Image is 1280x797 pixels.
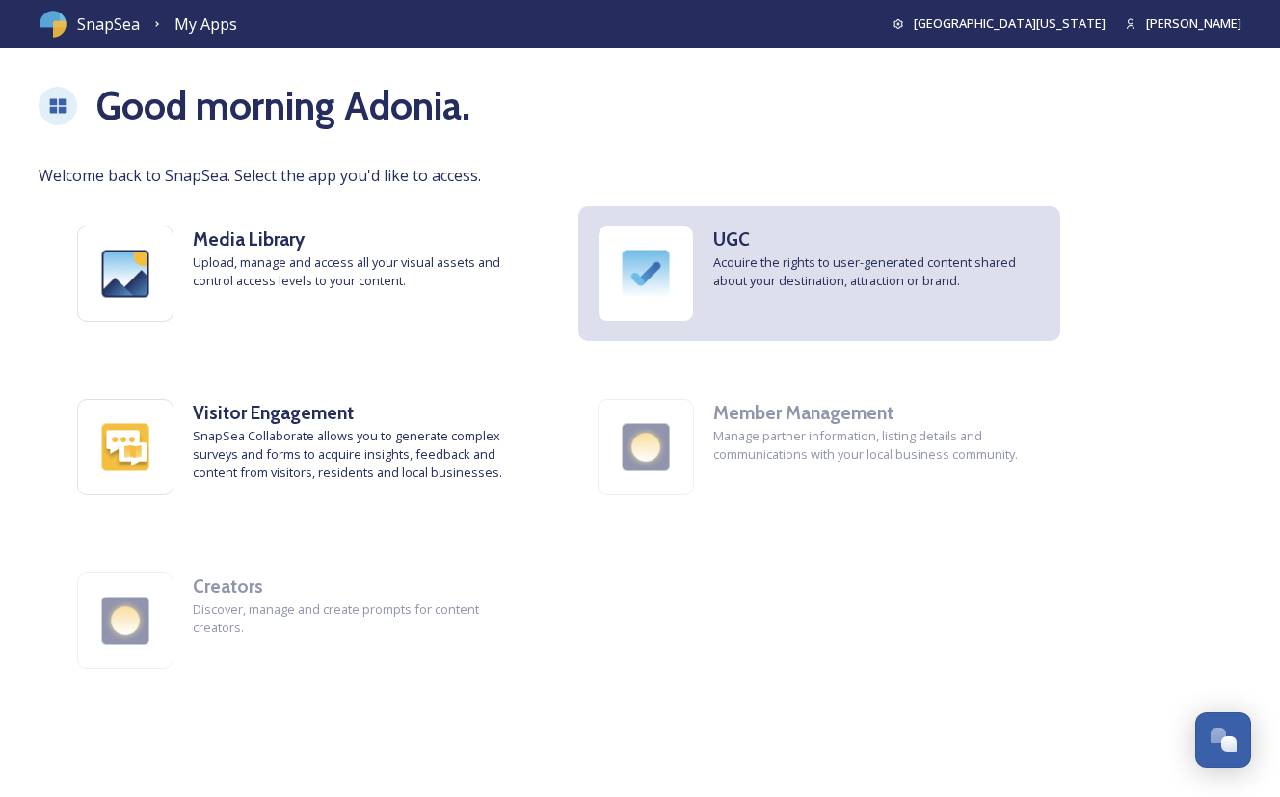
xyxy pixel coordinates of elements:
a: UGCAcquire the rights to user-generated content shared about your destination, attraction or brand. [559,187,1080,360]
a: Member ManagementManage partner information, listing details and communications with your local b... [559,360,1080,534]
strong: Media Library [193,227,305,251]
a: [PERSON_NAME] [1106,14,1241,33]
a: [GEOGRAPHIC_DATA][US_STATE] [893,14,1106,33]
strong: Member Management [713,401,893,424]
span: Upload, manage and access all your visual assets and control access levels to your content. [193,253,520,290]
span: [PERSON_NAME] [1146,14,1241,32]
h1: Good morning Adonia . [96,77,470,135]
img: ugc.png [599,226,693,321]
img: partners.png [599,400,693,494]
img: media-library.png [78,226,173,321]
img: collaborate.png [78,400,173,494]
span: My Apps [174,13,237,35]
button: Open Chat [1195,712,1251,768]
span: [GEOGRAPHIC_DATA][US_STATE] [914,14,1106,32]
strong: Creators [193,574,263,598]
span: Welcome back to SnapSea. Select the app you'd like to access. [39,164,1241,187]
strong: Visitor Engagement [193,401,354,424]
span: SnapSea Collaborate allows you to generate complex surveys and forms to acquire insights, feedbac... [193,427,520,483]
a: CreatorsDiscover, manage and create prompts for content creators. [39,534,559,707]
span: Acquire the rights to user-generated content shared about your destination, attraction or brand. [713,253,1041,290]
img: snapsea-logo.png [39,10,67,39]
a: Media LibraryUpload, manage and access all your visual assets and control access levels to your c... [39,187,559,360]
a: Visitor EngagementSnapSea Collaborate allows you to generate complex surveys and forms to acquire... [39,360,559,534]
strong: UGC [713,227,750,251]
a: My Apps [174,13,237,37]
span: Manage partner information, listing details and communications with your local business community. [713,427,1041,464]
span: SnapSea [77,13,140,36]
span: Discover, manage and create prompts for content creators. [193,600,520,637]
img: partners.png [78,573,173,668]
